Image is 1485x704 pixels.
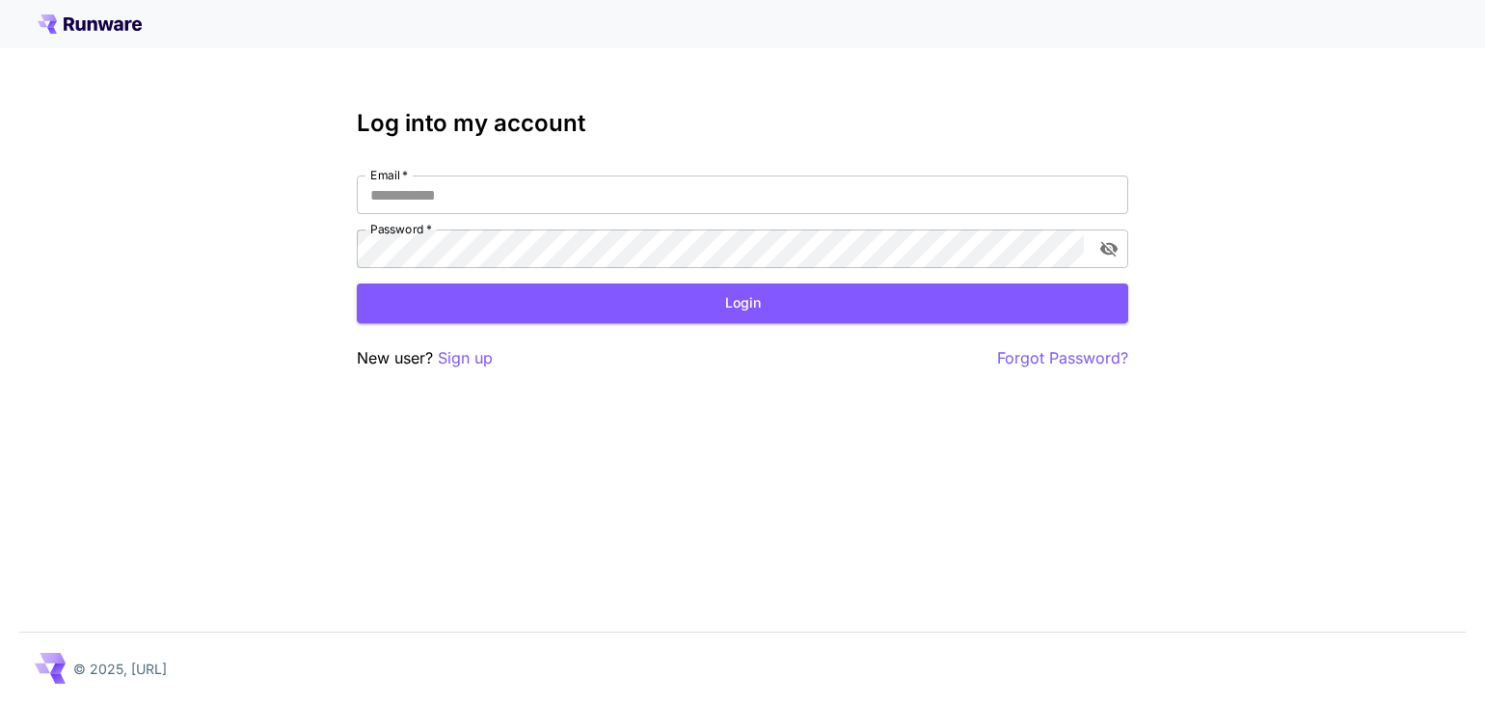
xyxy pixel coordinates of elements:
[370,221,432,237] label: Password
[370,167,408,183] label: Email
[438,346,493,370] button: Sign up
[73,659,167,679] p: © 2025, [URL]
[357,284,1128,323] button: Login
[357,346,493,370] p: New user?
[357,110,1128,137] h3: Log into my account
[997,346,1128,370] button: Forgot Password?
[1092,231,1126,266] button: toggle password visibility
